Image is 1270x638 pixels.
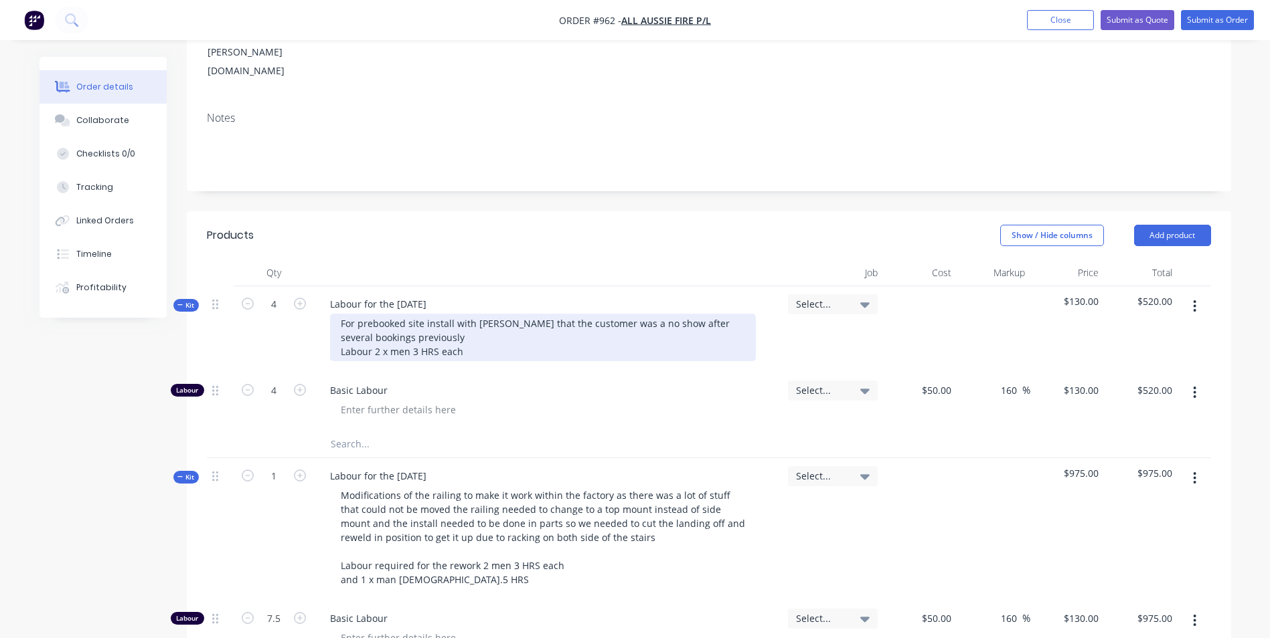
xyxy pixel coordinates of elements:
button: Checklists 0/0 [39,137,167,171]
span: Basic Labour [330,383,777,397]
span: Basic Labour [330,611,777,625]
button: Tracking [39,171,167,204]
button: Timeline [39,237,167,271]
button: Kit [173,299,199,312]
button: Collaborate [39,104,167,137]
span: $130.00 [1036,294,1099,308]
div: Labour for the [DATE] [319,294,437,314]
button: Profitability [39,271,167,304]
div: Timeline [76,248,112,260]
div: Products [207,227,254,243]
span: Select... [796,469,847,483]
div: Tracking [76,181,113,193]
div: Modifications of the railing to make it work within the factory as there was a lot of stuff that ... [330,486,756,589]
button: Close [1027,10,1094,30]
span: Select... [796,611,847,625]
div: Notes [207,112,1211,124]
div: [EMAIL_ADDRESS][PERSON_NAME][DOMAIN_NAME] [208,24,319,80]
div: Checklists 0/0 [76,148,135,160]
span: $975.00 [1109,466,1172,480]
button: Kit [173,471,199,484]
input: Search... [330,431,598,457]
div: Profitability [76,282,127,294]
div: For prebooked site install with [PERSON_NAME] that the customer was a no show after several booki... [330,314,756,361]
button: Order details [39,70,167,104]
span: % [1022,611,1030,626]
div: Cost [883,259,957,286]
span: Select... [796,297,847,311]
span: $520.00 [1109,294,1172,308]
div: Collaborate [76,114,129,126]
div: Price [1030,259,1104,286]
img: Factory [24,10,44,30]
div: Job [783,259,883,286]
div: Total [1104,259,1178,286]
button: Linked Orders [39,204,167,237]
button: Show / Hide columns [1000,225,1104,246]
div: Qty [234,259,314,286]
a: All Aussie Fire P/L [621,14,711,27]
div: Order details [76,81,133,93]
div: Markup [957,259,1030,286]
div: Linked Orders [76,215,134,227]
span: Order #962 - [559,14,621,27]
div: Labour [171,612,204,625]
span: Select... [796,383,847,397]
div: Labour [171,384,204,397]
div: Labour for the [DATE] [319,466,437,486]
button: Add product [1134,225,1211,246]
span: Kit [177,300,195,310]
span: $975.00 [1036,466,1099,480]
span: % [1022,383,1030,398]
span: Kit [177,472,195,482]
button: Submit as Order [1181,10,1254,30]
button: Submit as Quote [1101,10,1174,30]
